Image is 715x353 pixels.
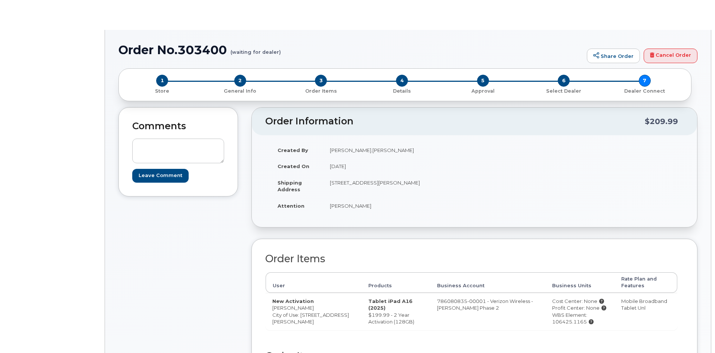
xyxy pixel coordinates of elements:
p: Store [128,88,197,95]
h2: Order Items [265,253,678,264]
th: Products [362,272,430,293]
p: General Info [203,88,278,95]
div: WBS Element: 106425.1165 [552,312,608,325]
h2: Comments [132,121,224,131]
a: 5 Approval [442,87,523,95]
td: [PERSON_NAME] City of Use: [STREET_ADDRESS][PERSON_NAME] [266,293,362,330]
span: 4 [396,75,408,87]
p: Details [365,88,440,95]
a: 4 Details [362,87,443,95]
a: 2 General Info [200,87,281,95]
div: $209.99 [645,114,678,128]
td: $199.99 - 2 Year Activation (128GB) [362,293,430,330]
td: Mobile Broadband Tablet Unl [615,293,677,330]
p: Select Dealer [526,88,601,95]
span: 2 [234,75,246,87]
a: Share Order [587,49,640,64]
span: 6 [558,75,570,87]
p: Order Items [284,88,359,95]
div: Cost Center: None [552,298,608,305]
input: Leave Comment [132,169,189,183]
td: 786080835-00001 - Verizon Wireless - [PERSON_NAME] Phase 2 [430,293,546,330]
td: [DATE] [323,158,469,174]
td: [PERSON_NAME].[PERSON_NAME] [323,142,469,158]
th: Business Units [545,272,615,293]
td: [STREET_ADDRESS][PERSON_NAME] [323,174,469,198]
strong: Tablet iPad A16 (2025) [368,298,412,311]
a: 6 Select Dealer [523,87,604,95]
small: (waiting for dealer) [230,43,281,55]
td: [PERSON_NAME] [323,198,469,214]
th: Rate Plan and Features [615,272,677,293]
th: User [266,272,362,293]
strong: Shipping Address [278,180,302,193]
a: 1 Store [125,87,200,95]
span: 3 [315,75,327,87]
div: Profit Center: None [552,304,608,312]
strong: New Activation [272,298,314,304]
strong: Created On [278,163,309,169]
strong: Created By [278,147,308,153]
span: 1 [156,75,168,87]
h2: Order Information [265,116,645,127]
strong: Attention [278,203,304,209]
span: 5 [477,75,489,87]
a: Cancel Order [644,49,697,64]
p: Approval [445,88,520,95]
h1: Order No.303400 [118,43,583,56]
a: 3 Order Items [281,87,362,95]
th: Business Account [430,272,546,293]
